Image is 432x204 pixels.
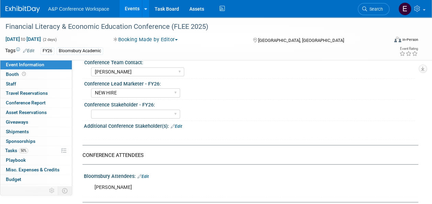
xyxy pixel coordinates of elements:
a: Sponsorships [0,137,72,146]
a: Booth [0,70,72,79]
a: Shipments [0,127,72,136]
a: Conference Report [0,98,72,107]
span: Conference Report [6,100,46,105]
div: CONFERENCE ATTENDEES [82,152,413,159]
img: Erika Rollins [398,2,411,15]
img: ExhibitDay [5,6,40,13]
a: Edit [23,48,34,53]
button: Booking Made by Editor [111,36,180,43]
span: A&P Conference Workspace [48,6,109,12]
a: Search [358,3,389,15]
a: Asset Reservations [0,108,72,117]
span: Search [367,7,383,12]
div: Conference Stakeholder - FY26: [84,100,415,108]
a: Tasks50% [0,146,72,155]
span: [DATE] [DATE] [5,36,41,42]
div: Conference Lead Marketer - FY26: [84,79,415,87]
td: Tags [5,47,34,55]
div: Event Rating [399,47,418,50]
span: Sponsorships [6,138,35,144]
td: Personalize Event Tab Strip [46,186,58,195]
div: Financial Literacy & Economic Education Conference (FLEE 2025) [3,21,383,33]
td: Toggle Event Tabs [58,186,72,195]
a: Edit [171,124,182,129]
a: Travel Reservations [0,89,72,98]
div: Bloomsbury Academic [57,47,103,55]
span: Giveaways [6,119,28,125]
span: [GEOGRAPHIC_DATA], [GEOGRAPHIC_DATA] [258,38,344,43]
a: Misc. Expenses & Credits [0,165,72,174]
span: Shipments [6,129,29,134]
span: to [20,36,26,42]
span: Misc. Expenses & Credits [6,167,59,172]
span: Booth [6,71,27,77]
a: Event Information [0,60,72,69]
span: Playbook [6,157,26,163]
a: ROI, Objectives & ROO [0,184,72,194]
a: Giveaways [0,117,72,127]
div: Event Format [358,36,418,46]
span: Staff [6,81,16,87]
a: Playbook [0,156,72,165]
span: Travel Reservations [6,90,48,96]
a: Budget [0,175,72,184]
img: Format-Inperson.png [394,37,401,42]
span: (2 days) [42,37,57,42]
span: ROI, Objectives & ROO [6,186,52,192]
div: In-Person [402,37,418,42]
span: Asset Reservations [6,110,47,115]
span: Event Information [6,62,44,67]
span: Budget [6,177,21,182]
span: 50% [19,148,28,153]
div: [PERSON_NAME] [90,181,352,194]
a: Edit [137,174,149,179]
a: Staff [0,79,72,89]
div: Bloomsbury Attendees: [84,171,418,180]
span: Booth not reserved yet [21,71,27,77]
span: Tasks [5,148,28,153]
div: Additional Conference Stakeholder(s): [84,121,418,130]
div: FY26 [41,47,54,55]
div: Conference Team Contact: [84,57,415,66]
